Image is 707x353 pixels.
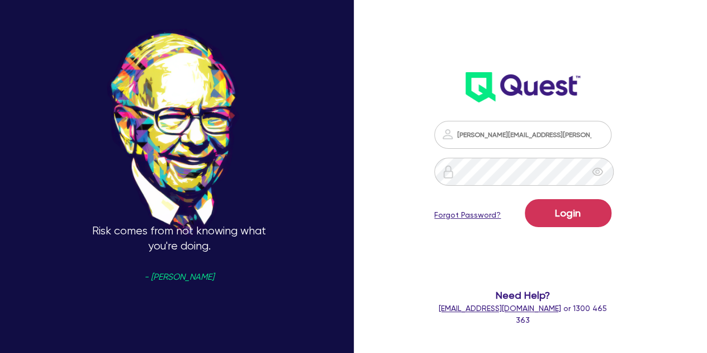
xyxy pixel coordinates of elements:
span: eye [592,166,603,177]
span: - [PERSON_NAME] [144,273,214,281]
span: Need Help? [434,288,611,303]
img: icon-password [442,165,455,178]
a: [EMAIL_ADDRESS][DOMAIN_NAME] [439,304,561,313]
span: or 1300 465 363 [439,304,607,324]
button: Login [525,199,611,227]
img: icon-password [441,128,454,141]
img: wH2k97JdezQIQAAAABJRU5ErkJggg== [466,72,580,102]
a: Forgot Password? [434,209,501,221]
input: Email address [434,121,611,149]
